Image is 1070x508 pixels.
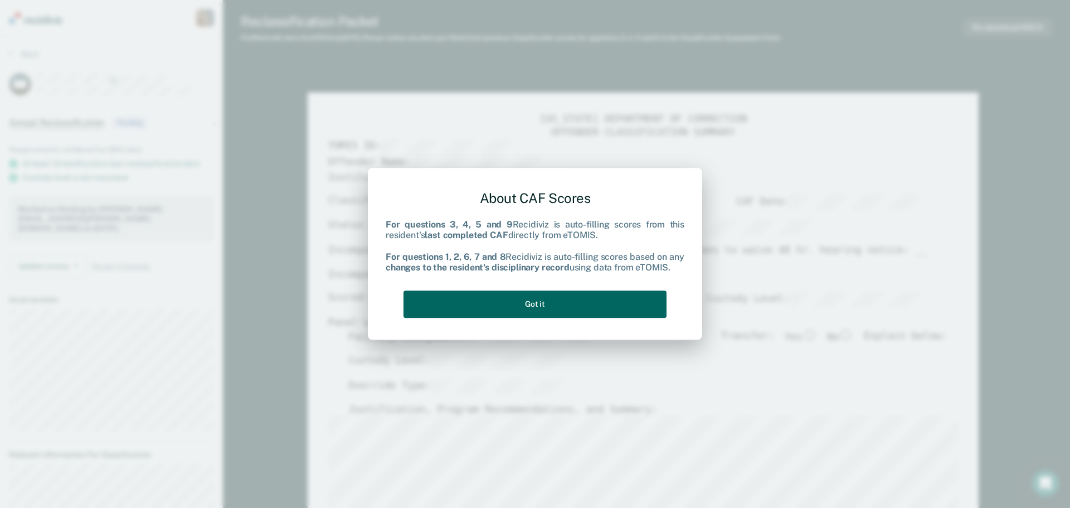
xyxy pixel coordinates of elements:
[386,220,513,230] b: For questions 3, 4, 5 and 9
[386,220,684,273] div: Recidiviz is auto-filling scores from this resident's directly from eTOMIS. Recidiviz is auto-fil...
[386,262,570,273] b: changes to the resident's disciplinary record
[386,251,505,262] b: For questions 1, 2, 6, 7 and 8
[425,230,508,241] b: last completed CAF
[403,291,667,318] button: Got it
[386,181,684,215] div: About CAF Scores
